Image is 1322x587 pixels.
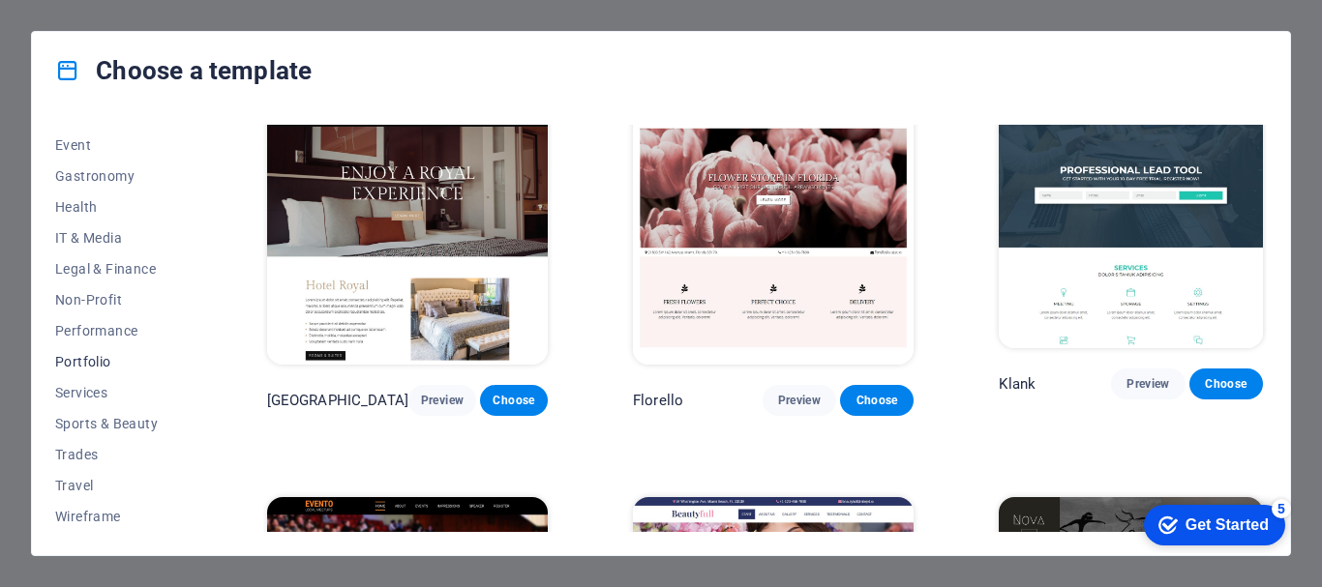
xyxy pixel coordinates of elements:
[408,385,476,416] button: Preview
[55,55,312,86] h4: Choose a template
[55,191,182,222] button: Health
[55,439,182,470] button: Trades
[1127,376,1169,392] span: Preview
[55,199,182,215] span: Health
[999,374,1036,394] p: Klank
[55,447,182,462] span: Trades
[999,105,1263,348] img: Klank
[55,416,182,431] span: Sports & Beauty
[55,315,182,346] button: Performance
[55,130,182,161] button: Event
[856,393,898,408] span: Choose
[1111,368,1185,399] button: Preview
[496,393,532,408] span: Choose
[55,323,182,338] span: Performance
[55,470,182,501] button: Travel
[55,161,182,191] button: Gastronomy
[55,509,182,524] span: Wireframe
[840,385,914,416] button: Choose
[763,385,836,416] button: Preview
[1205,376,1247,392] span: Choose
[55,261,182,277] span: Legal & Finance
[267,105,548,365] img: Hotel Royal
[55,137,182,153] span: Event
[55,253,182,284] button: Legal & Finance
[55,346,182,377] button: Portfolio
[55,408,182,439] button: Sports & Beauty
[267,391,408,410] p: [GEOGRAPHIC_DATA]
[633,391,683,410] p: Florello
[57,21,140,39] div: Get Started
[778,393,821,408] span: Preview
[55,284,182,315] button: Non-Profit
[55,377,182,408] button: Services
[633,105,914,365] img: Florello
[1189,368,1263,399] button: Choose
[55,230,182,246] span: IT & Media
[55,501,182,532] button: Wireframe
[55,168,182,184] span: Gastronomy
[15,10,157,50] div: Get Started 5 items remaining, 0% complete
[55,478,182,493] span: Travel
[55,222,182,253] button: IT & Media
[143,4,163,23] div: 5
[55,385,182,400] span: Services
[424,393,461,408] span: Preview
[55,292,182,308] span: Non-Profit
[480,385,548,416] button: Choose
[55,354,182,369] span: Portfolio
